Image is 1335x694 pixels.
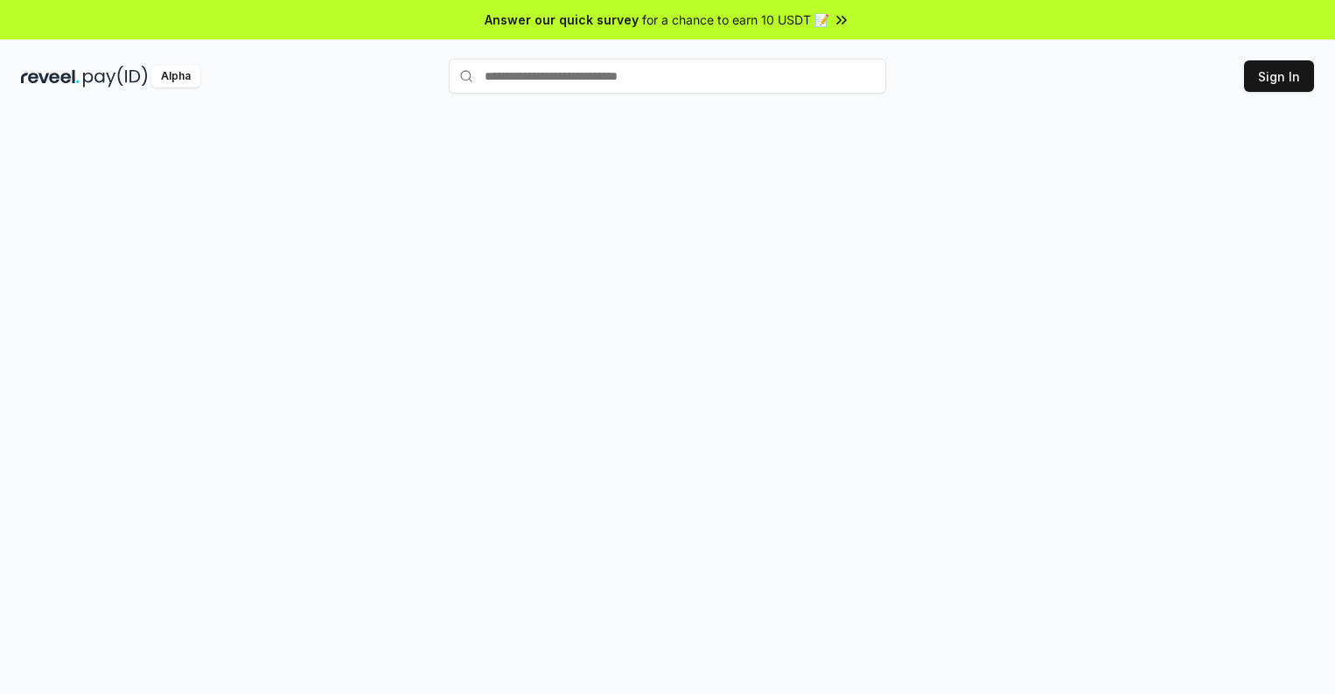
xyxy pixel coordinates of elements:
[1244,60,1314,92] button: Sign In
[151,66,200,88] div: Alpha
[485,11,639,29] span: Answer our quick survey
[21,66,80,88] img: reveel_dark
[642,11,829,29] span: for a chance to earn 10 USDT 📝
[83,66,148,88] img: pay_id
